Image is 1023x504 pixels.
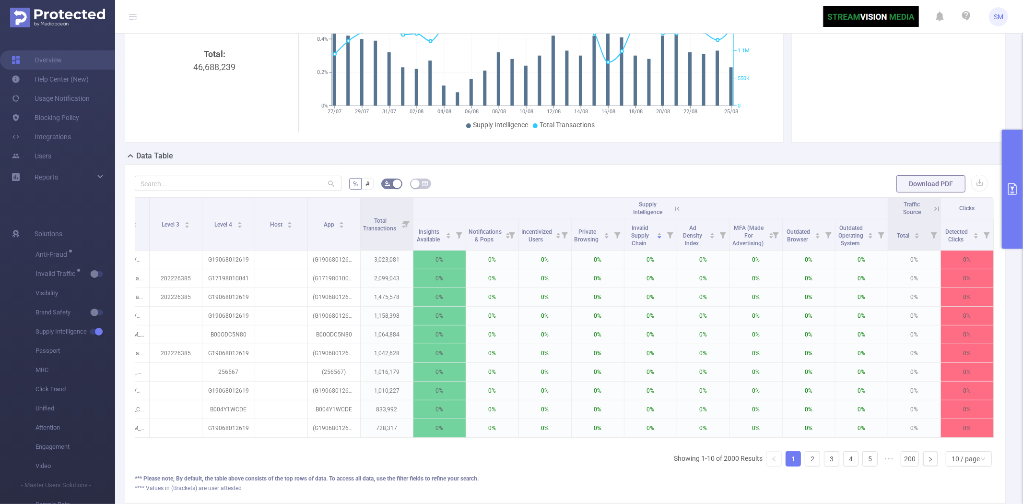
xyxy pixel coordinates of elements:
li: 2 [805,451,820,467]
p: 0% [572,419,624,437]
div: Sort [446,231,451,237]
p: 0% [572,325,624,344]
a: Blocking Policy [12,108,79,127]
i: icon: caret-down [131,224,137,227]
p: (G19068012619) [308,344,360,362]
p: 0% [888,251,941,269]
p: 0% [624,251,677,269]
i: Filter menu [611,219,624,250]
p: 0% [888,344,941,362]
p: (G19068012619) [308,382,360,400]
p: 202226385 [150,288,202,306]
p: 0% [624,419,677,437]
i: icon: caret-up [657,231,662,234]
i: icon: caret-down [914,235,919,238]
p: 0% [783,288,835,306]
i: icon: caret-down [237,224,242,227]
p: 0% [888,269,941,288]
p: 0% [730,325,782,344]
p: 0% [677,269,729,288]
span: Anti-Fraud [35,251,71,258]
p: 0% [466,419,518,437]
p: 0% [572,344,624,362]
div: Sort [555,231,561,237]
p: 0% [624,400,677,419]
p: 0% [835,400,888,419]
p: B004Y1WCDE [202,400,255,419]
i: Filter menu [400,198,413,250]
p: 0% [466,269,518,288]
span: Passport [35,341,115,360]
i: icon: caret-up [184,220,189,223]
span: Notifications & Pops [469,228,502,243]
p: B00ODC5N80 [202,325,255,344]
p: 0% [730,363,782,381]
i: icon: down [980,456,986,463]
i: icon: caret-down [604,235,610,238]
p: 0% [466,400,518,419]
p: 0% [624,269,677,288]
i: icon: caret-down [868,235,873,238]
p: 0% [888,307,941,325]
i: Filter menu [874,219,888,250]
span: Ad Density Index [683,225,703,247]
p: 0% [413,382,466,400]
p: 0% [783,269,835,288]
p: 0% [624,307,677,325]
p: 0% [466,288,518,306]
a: 5 [863,452,877,466]
span: Detected Clicks [945,228,968,243]
div: Sort [815,231,821,237]
p: 3,023,081 [361,251,413,269]
p: (256567) [308,363,360,381]
i: icon: caret-up [555,231,561,234]
p: 202226385 [150,344,202,362]
p: 0% [677,325,729,344]
p: 0% [413,419,466,437]
i: icon: caret-up [815,231,821,234]
i: icon: caret-up [339,220,344,223]
span: Supply Intelligence [633,201,662,216]
i: icon: caret-down [446,235,451,238]
p: 0% [888,419,941,437]
p: 0% [519,344,571,362]
div: Sort [868,231,873,237]
p: B00ODC5N80 [308,325,360,344]
p: 0% [730,344,782,362]
a: 200 [901,452,918,466]
p: G19068012619 [202,344,255,362]
p: 0% [413,344,466,362]
span: Total Transactions [540,121,595,129]
p: 0% [783,382,835,400]
a: 4 [844,452,858,466]
p: 1,158,398 [361,307,413,325]
tspan: 18/08 [629,108,643,115]
p: 0% [519,269,571,288]
p: 0% [835,307,888,325]
div: Sort [709,231,715,237]
p: 0% [941,344,993,362]
p: 0% [835,251,888,269]
p: 0% [888,325,941,344]
span: Unified [35,399,115,418]
p: 0% [466,325,518,344]
p: 1,475,578 [361,288,413,306]
p: 0% [413,269,466,288]
span: Total [897,232,911,239]
p: 0% [730,382,782,400]
span: Supply Intelligence [35,322,115,341]
span: Private Browsing [575,228,600,243]
p: G19068012619 [202,251,255,269]
p: 0% [466,251,518,269]
p: 0% [783,400,835,419]
a: Users [12,146,51,166]
i: Filter menu [980,219,993,250]
span: Brand Safety [35,303,115,322]
a: Help Center (New) [12,70,89,89]
span: Reports [35,173,58,181]
i: Filter menu [663,219,677,250]
div: Sort [184,220,190,226]
p: 0% [677,382,729,400]
tspan: 27/07 [328,108,341,115]
img: Protected Media [10,8,105,27]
